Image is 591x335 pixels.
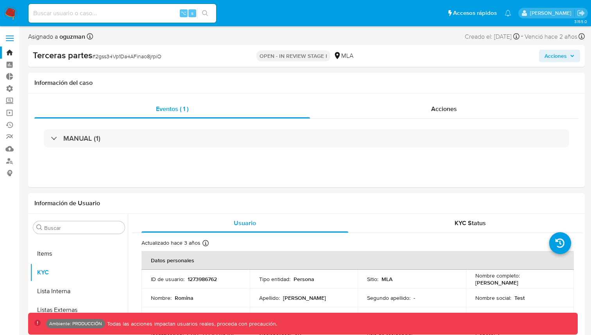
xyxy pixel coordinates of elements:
[92,52,161,60] span: # 2gss34Vp1Da4AFinao8jrpiO
[465,31,519,42] div: Creado el: [DATE]
[431,104,457,113] span: Acciones
[141,251,574,270] th: Datos personales
[34,199,100,207] h1: Información de Usuario
[367,294,410,301] p: Segundo apellido :
[44,224,122,231] input: Buscar
[414,294,415,301] p: -
[505,10,511,16] a: Notificaciones
[259,276,290,283] p: Tipo entidad :
[453,9,497,17] span: Accesos rápidos
[151,294,172,301] p: Nombre :
[33,49,92,61] b: Terceras partes
[197,8,213,19] button: search-icon
[30,282,128,301] button: Lista Interna
[34,79,578,87] h1: Información del caso
[156,104,188,113] span: Eventos ( 1 )
[234,219,256,228] span: Usuario
[525,32,577,41] span: Venció hace 2 años
[333,52,353,60] div: MLA
[577,9,585,17] a: Salir
[175,294,193,301] p: Romina
[283,294,326,301] p: [PERSON_NAME]
[151,276,184,283] p: ID de usuario :
[63,134,100,143] h3: MANUAL (1)
[181,9,186,17] span: ⌥
[44,129,569,147] div: MANUAL (1)
[294,276,314,283] p: Persona
[49,322,102,325] p: Ambiente: PRODUCCIÓN
[530,9,574,17] p: ramiro.carbonell@mercadolibre.com.co
[455,219,486,228] span: KYC Status
[259,294,280,301] p: Apellido :
[141,239,201,247] p: Actualizado hace 3 años
[36,224,43,231] button: Buscar
[256,50,330,61] p: OPEN - IN REVIEW STAGE I
[521,31,523,42] span: -
[514,294,525,301] p: Test
[30,301,128,319] button: Listas Externas
[58,32,85,41] b: oguzman
[475,279,518,286] p: [PERSON_NAME]
[28,32,85,41] span: Asignado a
[30,244,128,263] button: Items
[544,50,567,62] span: Acciones
[30,263,128,282] button: KYC
[29,8,216,18] input: Buscar usuario o caso...
[105,320,277,328] p: Todas las acciones impactan usuarios reales, proceda con precaución.
[475,272,520,279] p: Nombre completo :
[188,276,217,283] p: 1273986762
[367,276,378,283] p: Sitio :
[381,276,392,283] p: MLA
[475,294,511,301] p: Nombre social :
[191,9,193,17] span: s
[539,50,580,62] button: Acciones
